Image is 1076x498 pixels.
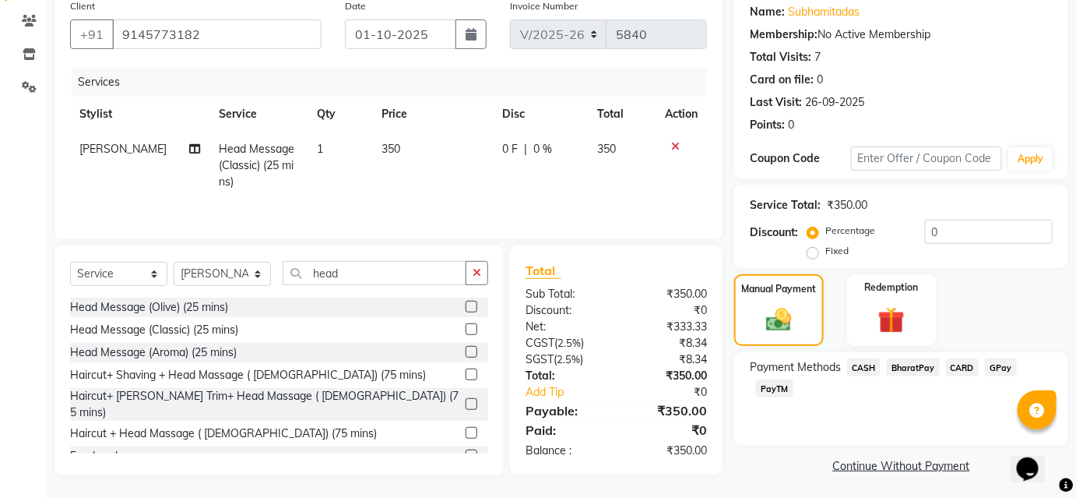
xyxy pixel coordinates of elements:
[750,359,841,376] span: Payment Methods
[750,26,818,43] div: Membership:
[70,97,210,132] th: Stylist
[514,351,617,368] div: ( )
[946,358,979,376] span: CARD
[788,4,860,20] a: Subhamitadas
[805,94,864,111] div: 26-09-2025
[514,443,617,459] div: Balance :
[70,299,228,316] div: Head Message (Olive) (25 mins)
[814,49,821,65] div: 7
[382,142,400,156] span: 350
[526,336,554,350] span: CGST
[750,117,785,133] div: Points:
[616,368,719,384] div: ₹350.00
[758,306,800,335] img: _cash.svg
[514,335,617,351] div: ( )
[616,302,719,319] div: ₹0
[1008,147,1053,171] button: Apply
[788,117,794,133] div: 0
[533,141,552,157] span: 0 %
[750,197,821,214] div: Service Total:
[870,304,913,337] img: _gift.svg
[526,352,554,366] span: SGST
[70,388,459,421] div: Haircut+ [PERSON_NAME] Trim+ Head Massage ( [DEMOGRAPHIC_DATA]) (75 mins)
[557,353,580,366] span: 2.5%
[656,97,707,132] th: Action
[865,281,919,295] label: Redemption
[210,97,308,132] th: Service
[514,368,617,384] div: Total:
[750,49,811,65] div: Total Visits:
[514,286,617,302] div: Sub Total:
[827,197,867,214] div: ₹350.00
[514,421,617,440] div: Paid:
[750,224,798,241] div: Discount:
[70,344,237,361] div: Head Message (Aroma) (25 mins)
[283,261,466,285] input: Search or Scan
[70,448,118,464] div: Forehead
[616,443,719,459] div: ₹350.00
[220,142,295,189] span: Head Message (Classic) (25 mins)
[514,319,617,335] div: Net:
[372,97,492,132] th: Price
[750,26,1053,43] div: No Active Membership
[79,142,167,156] span: [PERSON_NAME]
[750,94,802,111] div: Last Visit:
[756,380,793,397] span: PayTM
[514,384,633,401] a: Add Tip
[70,367,426,383] div: Haircut+ Shaving + Head Massage ( [DEMOGRAPHIC_DATA]) (75 mins)
[737,458,1065,475] a: Continue Without Payment
[616,319,719,335] div: ₹333.33
[112,19,322,49] input: Search by Name/Mobile/Email/Code
[514,401,617,420] div: Payable:
[526,263,561,279] span: Total
[825,224,875,238] label: Percentage
[514,302,617,319] div: Discount:
[847,358,881,376] span: CASH
[851,147,1003,171] input: Enter Offer / Coupon Code
[825,244,849,258] label: Fixed
[524,141,527,157] span: |
[70,426,377,442] div: Haircut + Head Massage ( [DEMOGRAPHIC_DATA]) (75 mins)
[588,97,656,132] th: Total
[616,351,719,368] div: ₹8.34
[633,384,719,401] div: ₹0
[741,282,816,296] label: Manual Payment
[597,142,616,156] span: 350
[317,142,323,156] span: 1
[750,72,814,88] div: Card on file:
[70,19,114,49] button: +91
[616,401,719,420] div: ₹350.00
[985,358,1017,376] span: GPay
[72,68,719,97] div: Services
[616,335,719,351] div: ₹8.34
[616,286,719,302] div: ₹350.00
[750,150,851,167] div: Coupon Code
[750,4,785,20] div: Name:
[70,322,238,338] div: Head Message (Classic) (25 mins)
[1011,436,1060,482] iframe: chat widget
[616,421,719,440] div: ₹0
[502,141,518,157] span: 0 F
[557,337,581,349] span: 2.5%
[493,97,589,132] th: Disc
[887,358,940,376] span: BharatPay
[817,72,823,88] div: 0
[308,97,372,132] th: Qty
